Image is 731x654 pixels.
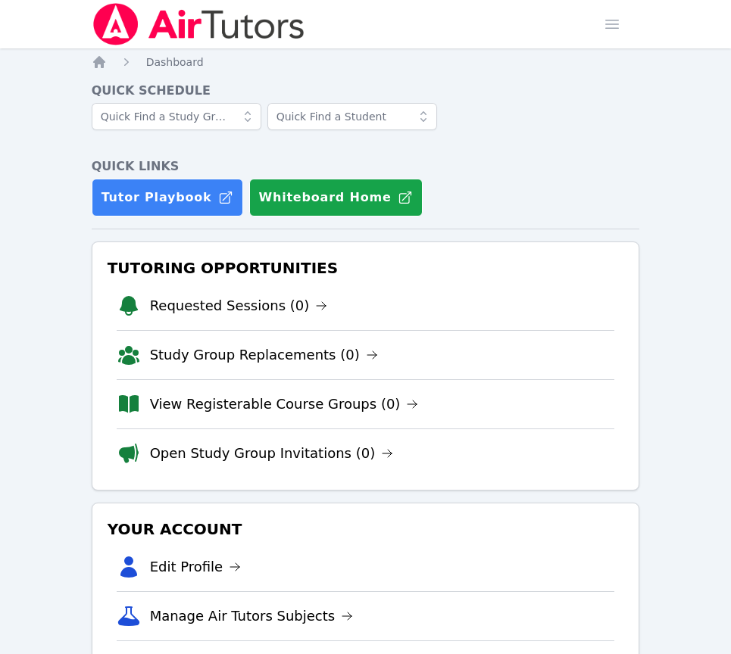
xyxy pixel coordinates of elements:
[150,556,242,578] a: Edit Profile
[267,103,437,130] input: Quick Find a Student
[92,179,243,216] a: Tutor Playbook
[150,295,328,316] a: Requested Sessions (0)
[92,3,306,45] img: Air Tutors
[92,54,640,70] nav: Breadcrumb
[150,443,394,464] a: Open Study Group Invitations (0)
[146,56,204,68] span: Dashboard
[92,103,261,130] input: Quick Find a Study Group
[92,157,640,176] h4: Quick Links
[249,179,423,216] button: Whiteboard Home
[105,254,627,282] h3: Tutoring Opportunities
[150,606,354,627] a: Manage Air Tutors Subjects
[150,344,378,366] a: Study Group Replacements (0)
[105,515,627,543] h3: Your Account
[150,394,419,415] a: View Registerable Course Groups (0)
[92,82,640,100] h4: Quick Schedule
[146,54,204,70] a: Dashboard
